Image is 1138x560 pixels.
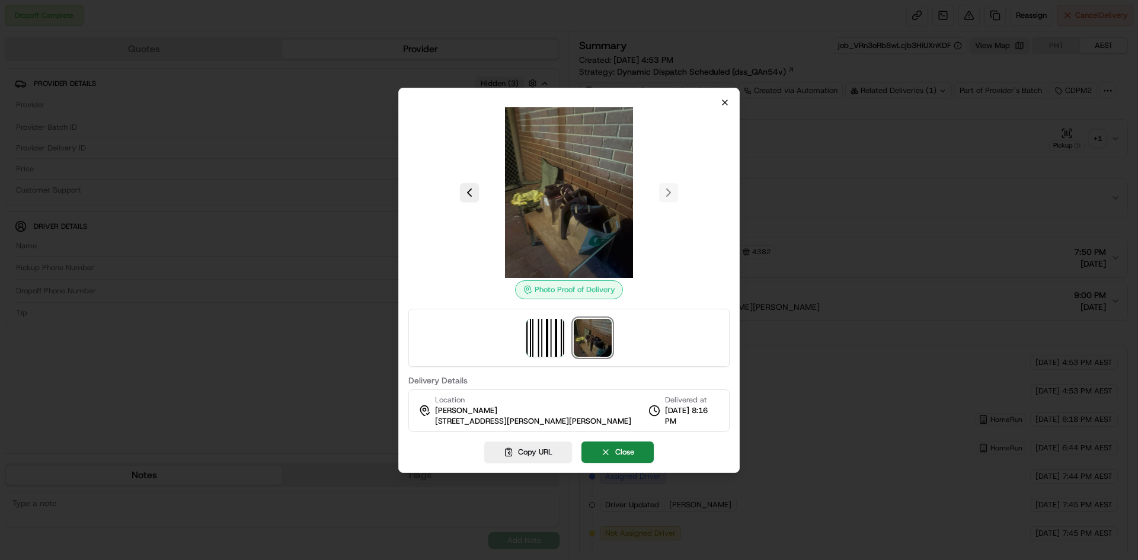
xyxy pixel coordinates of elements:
div: Photo Proof of Delivery [515,280,623,299]
span: Delivered at [665,395,720,405]
span: [PERSON_NAME] [435,405,497,416]
img: photo_proof_of_delivery image [574,319,612,357]
span: [DATE] 8:16 PM [665,405,720,427]
span: [STREET_ADDRESS][PERSON_NAME][PERSON_NAME] [435,416,631,427]
button: Close [581,441,654,463]
img: photo_proof_of_delivery image [484,107,654,278]
button: Copy URL [484,441,572,463]
img: barcode_scan_on_pickup image [526,319,564,357]
label: Delivery Details [408,376,730,385]
span: Location [435,395,465,405]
